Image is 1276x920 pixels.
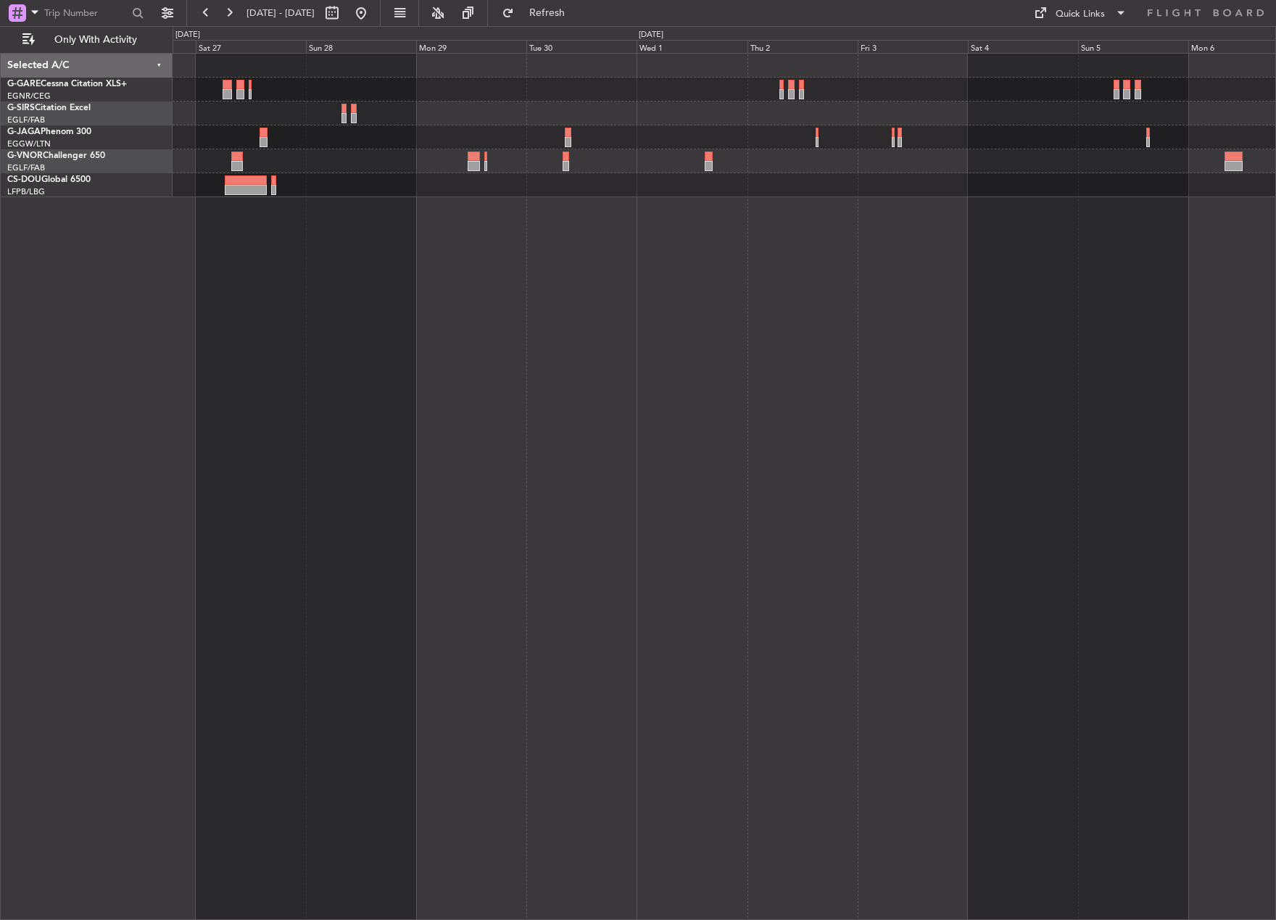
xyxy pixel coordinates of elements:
a: G-SIRSCitation Excel [7,104,91,112]
div: Mon 29 [416,40,526,53]
button: Refresh [495,1,582,25]
a: LFPB/LBG [7,186,45,197]
div: Sat 4 [968,40,1078,53]
span: Refresh [517,8,578,18]
a: G-JAGAPhenom 300 [7,128,91,136]
a: EGLF/FAB [7,115,45,125]
a: G-VNORChallenger 650 [7,152,105,160]
input: Trip Number [44,2,128,24]
a: EGGW/LTN [7,138,51,149]
a: G-GARECessna Citation XLS+ [7,80,127,88]
button: Quick Links [1027,1,1134,25]
span: [DATE] - [DATE] [246,7,315,20]
span: G-VNOR [7,152,43,160]
div: Tue 30 [526,40,637,53]
span: G-GARE [7,80,41,88]
a: CS-DOUGlobal 6500 [7,175,91,184]
span: G-JAGA [7,128,41,136]
div: Fri 3 [858,40,968,53]
div: Sun 5 [1078,40,1188,53]
a: EGLF/FAB [7,162,45,173]
span: Only With Activity [38,35,153,45]
span: CS-DOU [7,175,41,184]
div: Quick Links [1056,7,1105,22]
div: [DATE] [639,29,663,41]
a: EGNR/CEG [7,91,51,101]
span: G-SIRS [7,104,35,112]
button: Only With Activity [16,28,157,51]
div: Sat 27 [196,40,306,53]
div: Thu 2 [747,40,858,53]
div: [DATE] [175,29,200,41]
div: Wed 1 [637,40,747,53]
div: Sun 28 [306,40,416,53]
